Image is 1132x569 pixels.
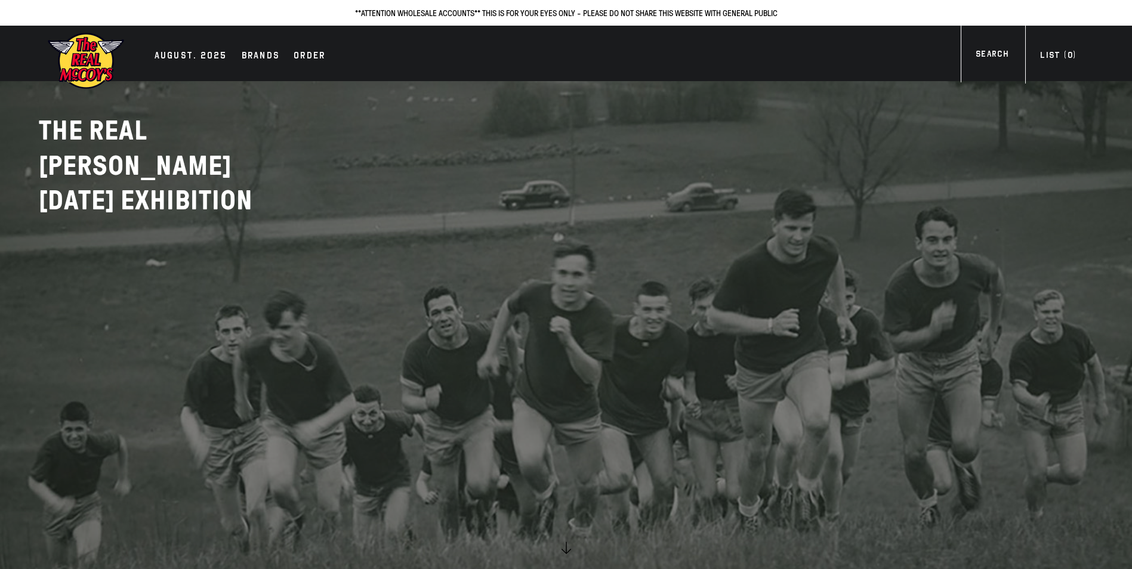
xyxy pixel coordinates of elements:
[242,48,280,65] div: Brands
[976,48,1008,64] div: Search
[294,48,325,65] div: Order
[39,113,337,218] h2: THE REAL [PERSON_NAME]
[288,48,331,65] a: Order
[47,32,125,90] img: mccoys-exhibition
[1025,49,1091,65] a: List (0)
[1068,50,1073,60] span: 0
[961,48,1023,64] a: Search
[12,6,1120,20] p: **ATTENTION WHOLESALE ACCOUNTS** THIS IS FOR YOUR EYES ONLY - PLEASE DO NOT SHARE THIS WEBSITE WI...
[1040,49,1076,65] div: List ( )
[155,48,227,65] div: AUGUST. 2025
[149,48,233,65] a: AUGUST. 2025
[39,183,337,218] p: [DATE] EXHIBITION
